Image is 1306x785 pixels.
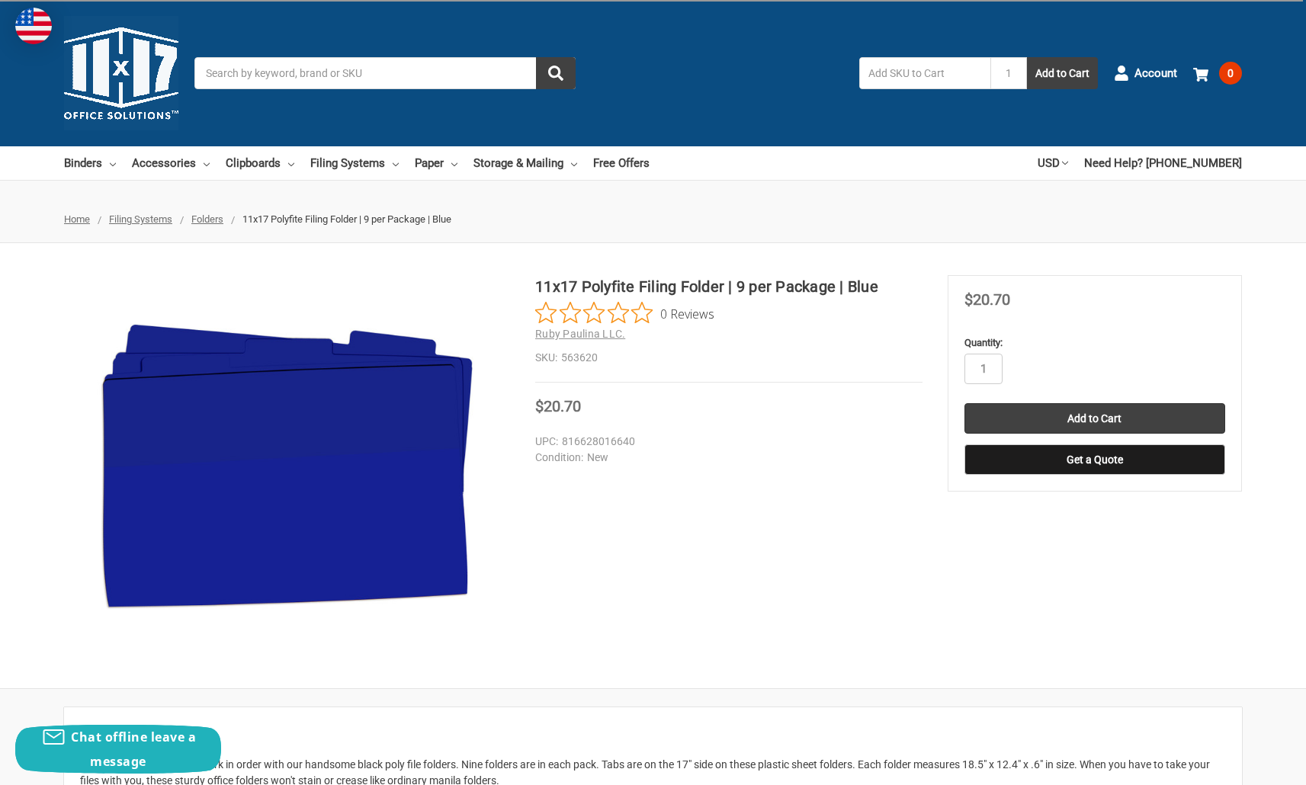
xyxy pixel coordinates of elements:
dd: 563620 [535,350,923,366]
input: Search by keyword, brand or SKU [194,57,576,89]
span: 0 [1219,62,1242,85]
h1: 11x17 Polyfite Filing Folder | 9 per Package | Blue [535,275,923,298]
dt: Condition: [535,450,583,466]
a: Paper [415,146,457,180]
h2: Description [80,723,1226,746]
span: 0 Reviews [660,302,714,325]
input: Add SKU to Cart [859,57,990,89]
a: Filing Systems [310,146,399,180]
input: Add to Cart [964,403,1225,434]
dt: UPC: [535,434,558,450]
a: Filing Systems [109,213,172,225]
a: Account [1114,53,1177,93]
a: Home [64,213,90,225]
dt: SKU: [535,350,557,366]
img: 11x17.com [64,16,178,130]
a: Need Help? [PHONE_NUMBER] [1084,146,1242,180]
button: Chat offline leave a message [15,725,221,774]
span: $20.70 [535,397,581,415]
a: Clipboards [226,146,294,180]
button: Add to Cart [1027,57,1098,89]
a: Storage & Mailing [473,146,577,180]
a: Folders [191,213,223,225]
a: USD [1038,146,1068,180]
span: $20.70 [964,290,1010,309]
a: Free Offers [593,146,650,180]
dd: 816628016640 [535,434,916,450]
span: Account [1134,65,1177,82]
a: Ruby Paulina LLC. [535,328,625,340]
a: 0 [1193,53,1242,93]
dd: New [535,450,916,466]
img: duty and tax information for United States [15,8,52,44]
a: Accessories [132,146,210,180]
button: Get a Quote [964,444,1225,475]
label: Quantity: [964,335,1225,351]
a: Binders [64,146,116,180]
span: 11x17 Polyfite Filing Folder | 9 per Package | Blue [242,213,451,225]
img: 11x17 Polyfite Filing Folder | 9 per Package | Blue [97,319,478,613]
span: Chat offline leave a message [71,729,196,770]
button: Rated 0 out of 5 stars from 0 reviews. Jump to reviews. [535,302,714,325]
